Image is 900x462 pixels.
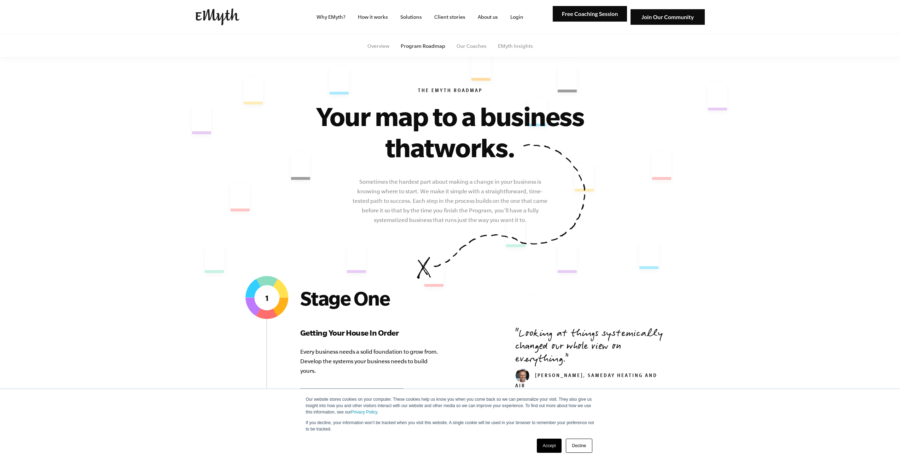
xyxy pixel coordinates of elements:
[553,6,627,22] img: Free Coaching Session
[306,396,594,415] p: Our website stores cookies on your computer. These cookies help us know you when you come back so...
[295,101,606,163] h1: Your map to a business that
[196,8,239,25] img: EMyth
[306,420,594,432] p: If you decline, your information won’t be tracked when you visit this website. A single cookie wi...
[235,88,665,95] h6: The EMyth Roadmap
[498,43,533,49] a: EMyth Insights
[367,43,389,49] a: Overview
[631,9,705,25] img: Join Our Community
[401,43,445,49] a: Program Roadmap
[566,439,592,453] a: Decline
[515,369,529,383] img: don_weaver_head_small
[865,428,900,462] iframe: Chat Widget
[515,328,665,366] p: Looking at things systemically changed our whole view on everything.
[300,287,442,309] h2: Stage One
[300,327,442,338] h3: Getting Your House In Order
[352,177,549,225] p: Sometimes the hardest part about making a change in your business is knowing where to start. We m...
[434,132,515,162] span: works.
[515,373,657,389] cite: [PERSON_NAME], SameDay Heating and Air
[351,410,377,415] a: Privacy Policy
[537,439,562,453] a: Accept
[457,43,487,49] a: Our Coaches
[300,347,442,376] p: Every business needs a solid foundation to grow from. Develop the systems your business needs to ...
[300,388,403,408] a: Download the Program Roadmap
